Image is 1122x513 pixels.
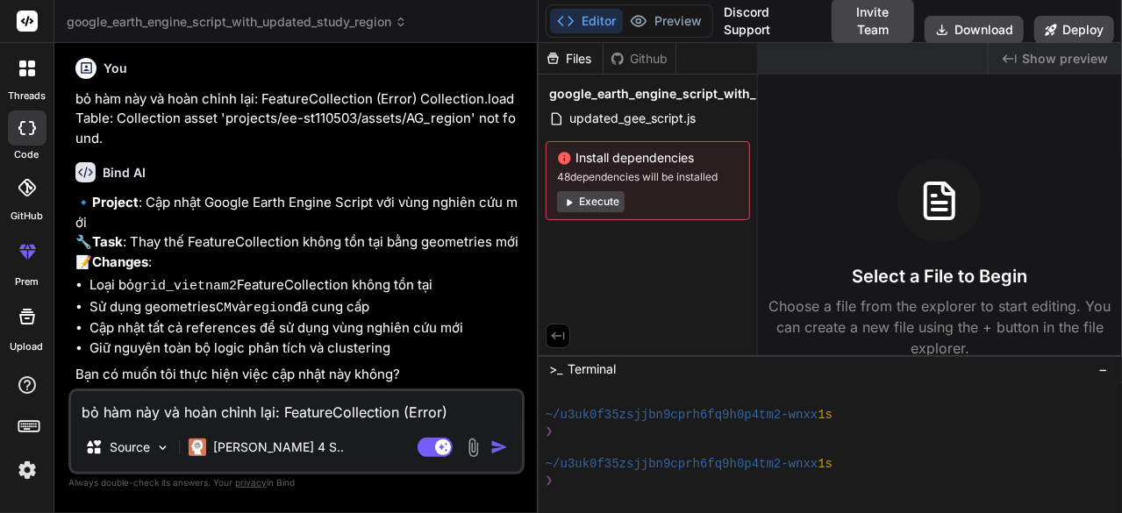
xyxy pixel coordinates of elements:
[92,233,123,250] strong: Task
[568,360,616,378] span: Terminal
[67,13,407,31] span: google_earth_engine_script_with_updated_study_region
[818,456,833,473] span: 1s
[110,438,150,456] p: Source
[549,85,891,103] span: google_earth_engine_script_with_updated_study_region
[604,50,675,68] div: Github
[103,164,146,182] h6: Bind AI
[463,438,483,458] img: attachment
[134,279,237,294] code: grid_vietnam2
[92,253,148,270] strong: Changes
[92,194,139,210] strong: Project
[213,438,344,456] p: [PERSON_NAME] 4 S..
[104,60,127,77] h6: You
[11,209,43,224] label: GitHub
[189,438,206,456] img: Claude 4 Sonnet
[852,264,1027,289] h3: Select a File to Begin
[89,338,521,359] li: Giữ nguyên toàn bộ logic phân tích và clustering
[557,170,739,184] span: 48 dependencies will be installed
[89,318,521,338] li: Cập nhật tất cả references để sử dụng vùng nghiên cứu mới
[1022,50,1108,68] span: Show preview
[623,9,709,33] button: Preview
[557,149,739,167] span: Install dependencies
[758,296,1122,359] p: Choose a file from the explorer to start editing. You can create a new file using the + button in...
[155,440,170,455] img: Pick Models
[818,407,833,424] span: 1s
[925,16,1024,44] button: Download
[75,365,521,385] p: Bạn có muốn tôi thực hiện việc cập nhật này không?
[89,275,521,297] li: Loại bỏ FeatureCollection không tồn tại
[550,9,623,33] button: Editor
[246,301,293,316] code: region
[11,339,44,354] label: Upload
[12,455,42,485] img: settings
[546,424,554,440] span: ❯
[8,89,46,103] label: threads
[549,360,562,378] span: >_
[68,474,525,491] p: Always double-check its answers. Your in Bind
[546,456,818,473] span: ~/u3uk0f35zsjjbn9cprh6fq9h0p4tm2-wnxx
[235,477,267,488] span: privacy
[89,297,521,319] li: Sử dụng geometries và đã cung cấp
[490,438,508,456] img: icon
[1098,360,1108,378] span: −
[15,274,39,289] label: prem
[75,89,521,149] p: bỏ hàm này và hoàn chỉnh lại: FeatureCollection (Error) Collection.loadTable: Collection asset 'p...
[75,193,521,272] p: 🔹 : Cập nhật Google Earth Engine Script với vùng nghiên cứu mới 🔧 : Thay thế FeatureCollection kh...
[546,473,554,489] span: ❯
[15,147,39,162] label: code
[568,108,697,129] span: updated_gee_script.js
[539,50,603,68] div: Files
[216,301,232,316] code: CM
[1095,355,1111,383] button: −
[546,407,818,424] span: ~/u3uk0f35zsjjbn9cprh6fq9h0p4tm2-wnxx
[557,191,625,212] button: Execute
[1034,16,1114,44] button: Deploy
